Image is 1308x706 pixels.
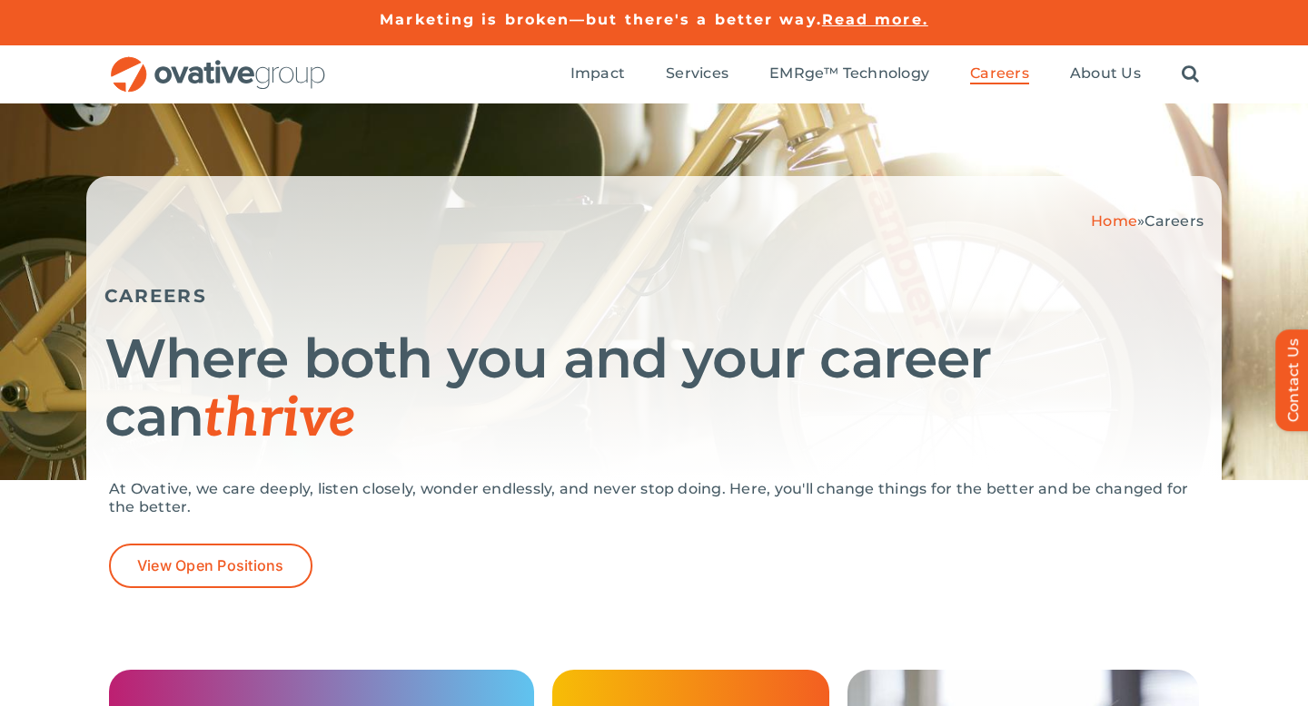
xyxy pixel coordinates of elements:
[769,64,929,84] a: EMRge™ Technology
[104,285,1204,307] h5: CAREERS
[109,544,312,588] a: View Open Positions
[570,64,625,84] a: Impact
[970,64,1029,83] span: Careers
[769,64,929,83] span: EMRge™ Technology
[666,64,728,84] a: Services
[822,11,928,28] a: Read more.
[666,64,728,83] span: Services
[104,329,1204,448] h1: Where both you and your career can
[1182,64,1199,84] a: Search
[380,11,822,28] a: Marketing is broken—but there's a better way.
[1070,64,1141,83] span: About Us
[1144,212,1204,230] span: Careers
[137,557,284,574] span: View Open Positions
[570,64,625,83] span: Impact
[203,387,355,452] span: thrive
[109,54,327,72] a: OG_Full_horizontal_RGB
[570,45,1199,103] nav: Menu
[970,64,1029,84] a: Careers
[1091,212,1137,230] a: Home
[109,480,1199,516] p: At Ovative, we care deeply, listen closely, wonder endlessly, and never stop doing. Here, you'll ...
[1070,64,1141,84] a: About Us
[1091,212,1204,230] span: »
